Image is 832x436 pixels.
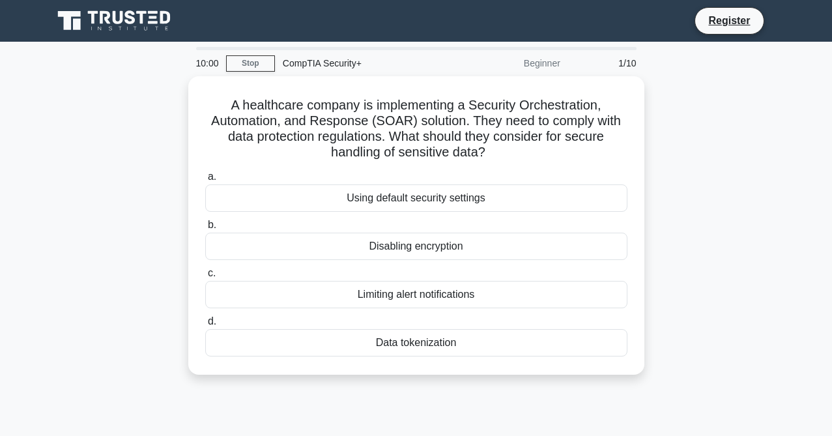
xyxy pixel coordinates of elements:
div: CompTIA Security+ [275,50,454,76]
span: a. [208,171,216,182]
div: Using default security settings [205,184,627,212]
span: c. [208,267,216,278]
div: 10:00 [188,50,226,76]
div: 1/10 [568,50,644,76]
a: Stop [226,55,275,72]
span: d. [208,315,216,327]
div: Beginner [454,50,568,76]
div: Data tokenization [205,329,627,356]
div: Disabling encryption [205,233,627,260]
span: b. [208,219,216,230]
h5: A healthcare company is implementing a Security Orchestration, Automation, and Response (SOAR) so... [204,97,629,161]
a: Register [700,12,758,29]
div: Limiting alert notifications [205,281,627,308]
